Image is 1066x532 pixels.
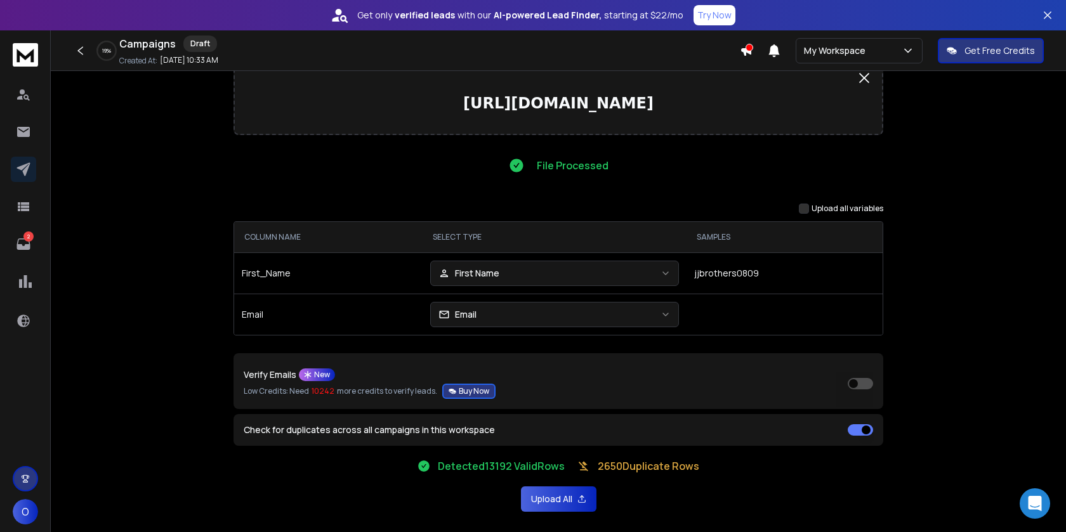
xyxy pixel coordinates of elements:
p: Low Credits: Need more credits to verify leads. [244,384,496,399]
div: Email [438,308,477,321]
a: 2 [11,231,36,257]
p: [URL][DOMAIN_NAME] [245,93,872,114]
p: [DATE] 10:33 AM [160,55,218,65]
p: Detected 13192 Valid Rows [438,458,565,474]
button: O [13,499,38,524]
th: SELECT TYPE [423,222,687,252]
div: Draft [183,36,217,52]
p: 2650 Duplicate Rows [598,458,699,474]
p: Verify Emails [244,370,296,379]
p: Created At: [119,56,157,66]
div: New [299,368,335,381]
div: Open Intercom Messenger [1020,488,1050,519]
strong: AI-powered Lead Finder, [494,9,602,22]
p: 2 [23,231,34,242]
label: Upload all variables [812,204,883,214]
div: First Name [438,267,499,280]
button: Upload All [521,486,596,512]
button: Verify EmailsNewLow Credits: Need 10242 more credits to verify leads. [442,384,496,399]
p: Try Now [697,9,732,22]
p: My Workspace [804,44,871,57]
p: Get Free Credits [964,44,1035,57]
p: Get only with our starting at $22/mo [357,9,683,22]
label: Check for duplicates across all campaigns in this workspace [244,425,495,434]
p: File Processed [537,158,609,173]
td: jjbrothers0809 [687,252,883,294]
strong: verified leads [395,9,455,22]
button: Try Now [694,5,735,25]
span: 10242 [312,386,334,396]
th: COLUMN NAME [234,222,423,252]
td: Email [234,294,423,335]
th: SAMPLES [687,222,883,252]
h1: Campaigns [119,36,176,51]
button: Get Free Credits [938,38,1044,63]
p: 19 % [102,47,111,55]
td: First_Name [234,252,423,294]
img: logo [13,43,38,67]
